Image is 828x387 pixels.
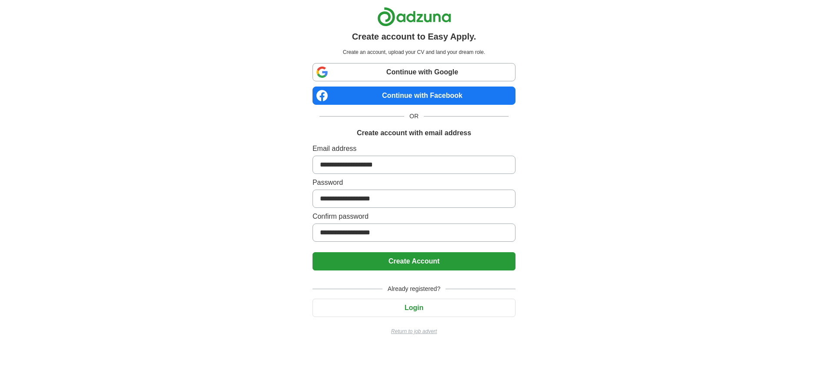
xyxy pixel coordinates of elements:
[313,143,515,154] label: Email address
[313,177,515,188] label: Password
[313,63,515,81] a: Continue with Google
[313,327,515,335] a: Return to job advert
[377,7,451,27] img: Adzuna logo
[357,128,471,138] h1: Create account with email address
[313,87,515,105] a: Continue with Facebook
[404,112,424,121] span: OR
[314,48,514,56] p: Create an account, upload your CV and land your dream role.
[313,252,515,270] button: Create Account
[382,284,446,294] span: Already registered?
[313,299,515,317] button: Login
[313,211,515,222] label: Confirm password
[313,304,515,311] a: Login
[352,30,476,43] h1: Create account to Easy Apply.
